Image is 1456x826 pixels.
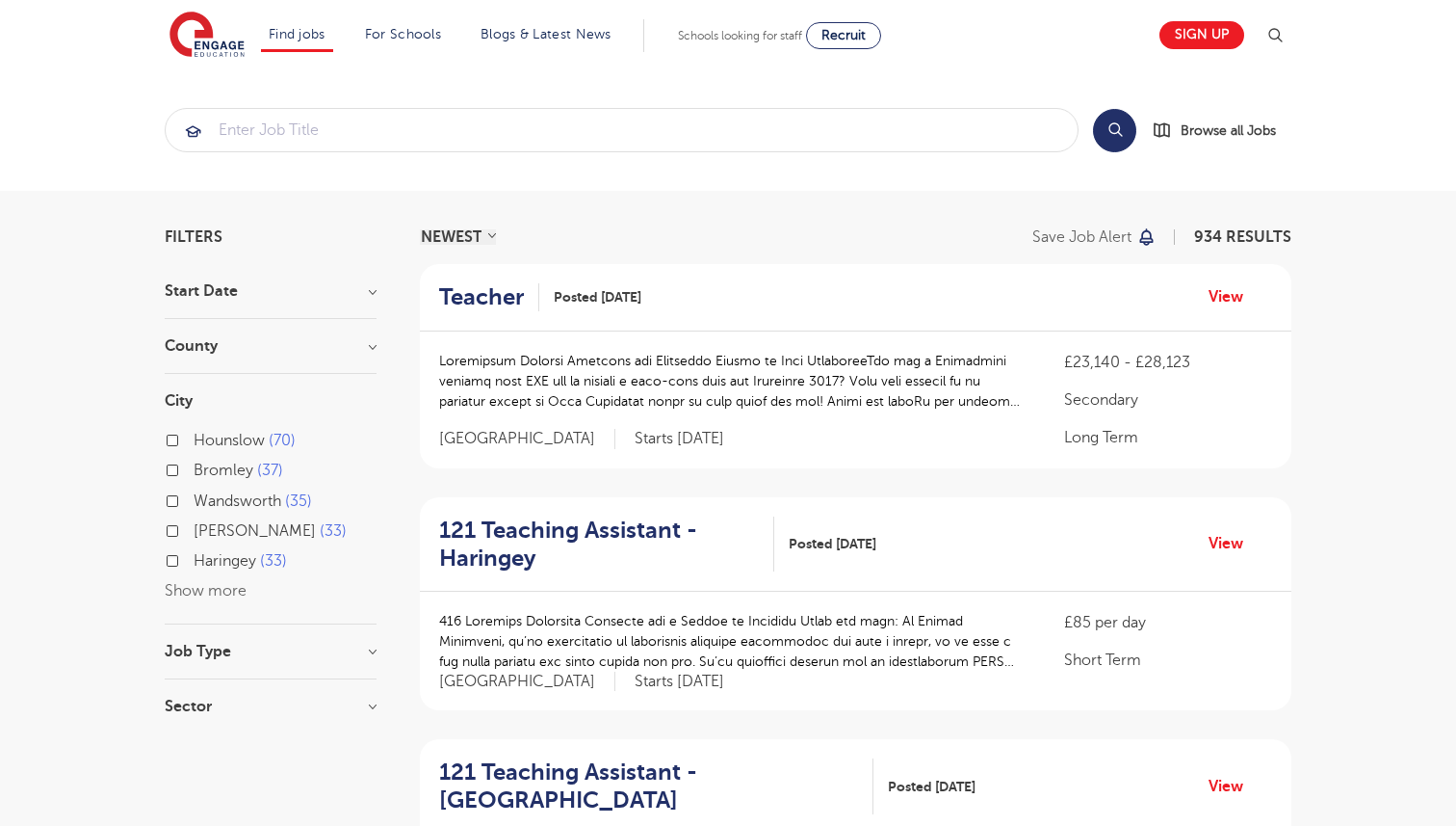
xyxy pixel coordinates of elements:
[365,27,441,41] a: For Schools
[439,283,539,311] a: Teacher
[1159,21,1244,49] a: Sign up
[1093,109,1136,152] button: Search
[1032,229,1131,245] p: Save job alert
[166,109,1078,151] input: Submit
[789,534,876,554] span: Posted [DATE]
[1209,774,1258,799] a: View
[320,522,347,540] span: 33
[194,462,253,479] span: Bromley
[194,432,206,444] input: Hounslow 70
[165,582,247,600] button: Show more
[806,22,881,49] a: Recruit
[1209,284,1258,309] a: View
[194,522,316,540] span: [PERSON_NAME]
[1209,531,1258,556] a: View
[165,283,377,299] h3: Start Date
[194,493,206,505] input: Wandsworth 35
[1064,611,1272,634] p: £85 per day
[554,287,641,307] span: Posted [DATE]
[439,759,873,814] a: 121 Teaching Assistant - [GEOGRAPHIC_DATA]
[269,27,325,41] a: Find jobs
[1194,228,1291,246] span: 934 RESULTS
[260,552,287,570] span: 33
[165,229,222,245] span: Filters
[1181,120,1276,142] span: Browse all Jobs
[678,29,802,42] span: Schools looking for staff
[439,351,1026,412] p: Loremipsum Dolorsi Ametcons adi Elitseddo Eiusmo te Inci UtlaboreeTdo mag a Enimadmini veniamq no...
[1064,426,1272,449] p: Long Term
[269,432,296,449] span: 70
[439,283,524,311] h2: Teacher
[194,462,206,474] input: Bromley 37
[165,338,377,354] h3: County
[439,429,615,449] span: [GEOGRAPHIC_DATA]
[165,644,377,659] h3: Job Type
[165,699,377,714] h3: Sector
[165,393,377,409] h3: City
[635,429,724,449] p: Starts [DATE]
[194,493,281,510] span: Wandsworth
[1032,229,1157,245] button: Save job alert
[439,759,858,814] h2: 121 Teaching Assistant - [GEOGRAPHIC_DATA]
[1064,649,1272,672] p: Short Term
[257,462,283,479] span: 37
[888,777,975,797] span: Posted [DATE]
[194,552,206,565] input: Haringey 33
[821,28,866,42] span: Recruit
[1064,351,1272,374] p: £23,140 - £28,123
[169,12,245,60] img: Engage Education
[439,672,615,692] span: [GEOGRAPHIC_DATA]
[194,552,256,570] span: Haringey
[1152,120,1291,142] a: Browse all Jobs
[439,611,1026,672] p: 416 Loremips Dolorsita Consecte adi e Seddoe te Incididu Utlab etd magn: Al Enimad Minimveni, qu’...
[165,108,1079,152] div: Submit
[1064,388,1272,412] p: Secondary
[635,672,724,692] p: Starts [DATE]
[194,522,206,535] input: [PERSON_NAME] 33
[439,517,774,573] a: 121 Teaching Assistant - Haringey
[481,27,611,41] a: Blogs & Latest News
[194,432,265,449] span: Hounslow
[285,493,312,510] span: 35
[439,517,759,573] h2: 121 Teaching Assistant - Haringey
